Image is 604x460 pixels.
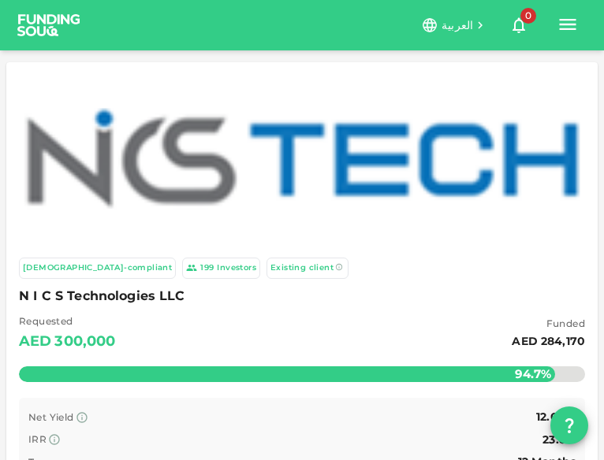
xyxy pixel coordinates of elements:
span: Net Yield [28,411,74,423]
span: Existing client [270,262,334,273]
div: [DEMOGRAPHIC_DATA]-compliant [23,262,172,275]
span: 12.00% [536,410,576,424]
span: Requested [19,313,116,329]
a: logo [19,5,79,46]
span: 0 [520,8,536,24]
span: 23.8% [542,432,576,447]
button: 0 [503,9,535,41]
img: Marketplace Logo [22,91,582,226]
button: question [550,406,588,444]
img: logo [9,5,88,46]
span: IRR [28,433,47,445]
span: العربية [442,18,473,32]
div: 199 [200,262,214,275]
span: Funded [512,316,585,332]
div: Investors [217,262,256,275]
span: N I C S Technologies LLC [19,285,585,307]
